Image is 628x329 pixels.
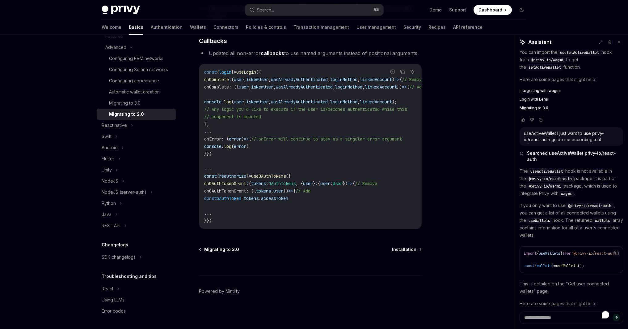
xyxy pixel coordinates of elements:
span: , [244,99,246,105]
span: // Any logic you'd like to execute if the user is/becomes authenticated while this [204,106,407,112]
div: Advanced [105,44,126,51]
span: onError [204,136,221,142]
div: REST API [102,222,120,229]
a: Configuring appearance [97,75,176,86]
span: , [357,77,360,82]
span: console [204,99,221,105]
div: Migrating to 2.0 [109,110,144,118]
span: @privy-io/react-auth [568,203,611,208]
button: REST API [97,220,176,231]
a: Basics [129,20,143,35]
span: wagmi [561,191,572,196]
a: Support [449,7,466,13]
span: loginMethod [335,84,362,90]
span: : ({ [229,84,239,90]
span: { [249,136,251,142]
a: Recipes [428,20,446,35]
span: import [524,251,537,256]
span: // Add [296,188,310,194]
span: , [328,99,330,105]
span: { [352,181,355,186]
div: useActiveWallet I just want to use privy-io/react-auth guide me according to it [524,130,619,143]
span: useWallets [556,263,578,268]
span: user [320,181,330,186]
span: '@privy-io/react-auth' [571,251,619,256]
a: Welcome [102,20,121,35]
span: { [537,251,539,256]
div: Configuring Solana networks [109,66,168,73]
span: Dashboard [478,7,502,13]
span: : ( [221,136,229,142]
a: callbacks [261,50,284,57]
a: Dashboard [474,5,512,15]
span: }, [204,121,209,127]
span: ⌘ K [373,7,380,12]
span: isNewUser [246,99,268,105]
button: Copy chat response [537,117,544,123]
span: onComplete [204,84,229,90]
span: useWallets [529,218,550,223]
span: => [402,84,407,90]
span: : [229,77,231,82]
div: Search... [257,6,274,14]
span: = [554,263,556,268]
span: user [234,99,244,105]
textarea: To enrich screen reader interactions, please activate Accessibility in Grammarly extension settings [520,311,623,324]
span: , [273,84,276,90]
span: wallets [595,218,610,223]
a: Automatic wallet creation [97,86,176,97]
span: { [318,181,320,186]
span: error [229,136,241,142]
span: ... [204,166,212,171]
span: Migrating to 3.0 [520,106,548,110]
span: user [239,84,249,90]
div: Using LLMs [102,296,124,304]
div: Configuring appearance [109,77,159,84]
button: Ask AI [408,68,416,76]
span: onOAuthTokenGrant [204,188,246,194]
span: => [348,181,352,186]
span: @privy-io/react-auth [529,176,572,181]
span: }}) [204,151,212,157]
span: onOAuthTokenGrant [204,181,246,186]
span: { [407,84,409,90]
span: ); [392,99,397,105]
span: const [204,173,217,179]
div: NodeJS (server-auth) [102,188,146,196]
span: useLogin [236,69,256,75]
span: => [394,77,399,82]
img: dark logo [102,6,140,14]
span: isNewUser [251,84,273,90]
span: => [244,136,249,142]
span: User [333,181,343,186]
span: . [221,144,224,149]
a: Error codes [97,305,176,317]
span: isNewUser [246,77,268,82]
a: Migrating to 3.0 [200,246,239,253]
p: This is detailed on the "Get user connected wallets" page. [520,280,623,295]
span: ) [392,77,394,82]
span: } [246,173,249,179]
a: Migrating to 3.0 [520,106,623,110]
span: : ({ [246,188,256,194]
span: loginMethod [330,99,357,105]
button: Advanced [97,42,176,53]
span: , [244,77,246,82]
span: Integrating with wagmi [520,88,561,93]
button: Unity [97,164,176,175]
a: Authentication [151,20,183,35]
span: wasAlreadyAuthenticated [271,77,328,82]
span: useSetActiveWallet [560,50,599,55]
span: Assistant [528,38,551,46]
a: Configuring EVM networks [97,53,176,64]
span: , [268,77,271,82]
span: : [330,181,333,186]
span: @privy-io/wagmi [531,58,564,63]
span: , [357,99,360,105]
span: = [241,196,244,201]
span: user [303,181,313,186]
a: Policies & controls [246,20,286,35]
span: const [524,263,534,268]
span: { [217,173,219,179]
p: The hook is not available in the package. It is part of the package, which is used to integrate P... [520,167,623,197]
